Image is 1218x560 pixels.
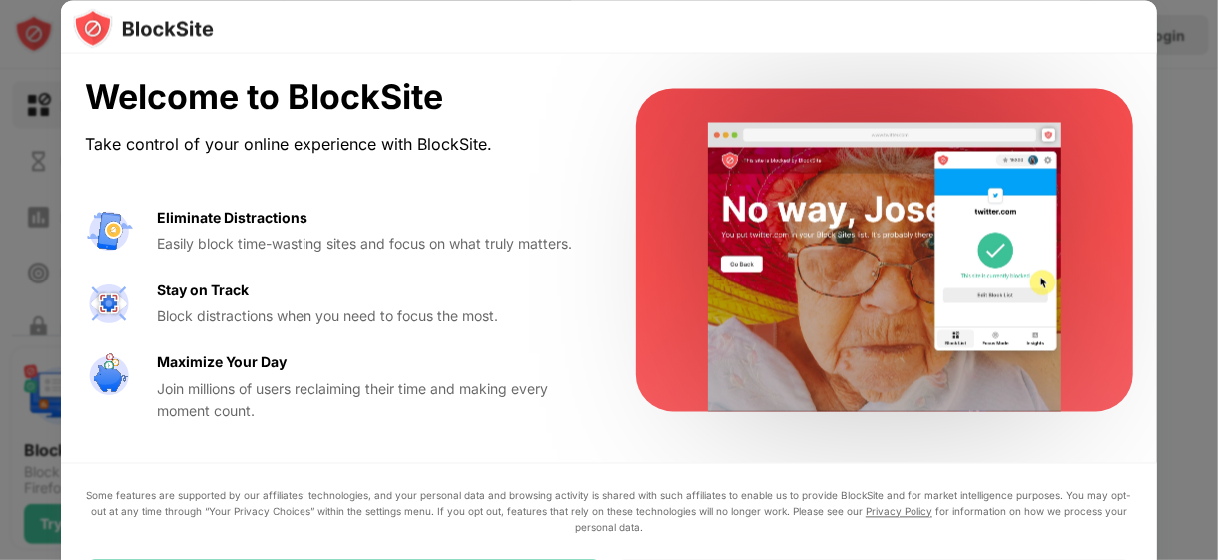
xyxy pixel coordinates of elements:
img: value-avoid-distractions.svg [85,207,133,255]
img: value-safe-time.svg [85,352,133,400]
div: Easily block time-wasting sites and focus on what truly matters. [157,234,588,256]
img: logo-blocksite.svg [73,8,214,48]
div: Block distractions when you need to focus the most. [157,305,588,327]
div: Join millions of users reclaiming their time and making every moment count. [157,378,588,423]
a: Privacy Policy [866,505,932,517]
div: Maximize Your Day [157,352,287,374]
div: Some features are supported by our affiliates’ technologies, and your personal data and browsing ... [85,487,1133,535]
img: value-focus.svg [85,280,133,327]
div: Eliminate Distractions [157,207,307,229]
div: Stay on Track [157,280,249,301]
div: Take control of your online experience with BlockSite. [85,130,588,159]
div: Welcome to BlockSite [85,78,588,119]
